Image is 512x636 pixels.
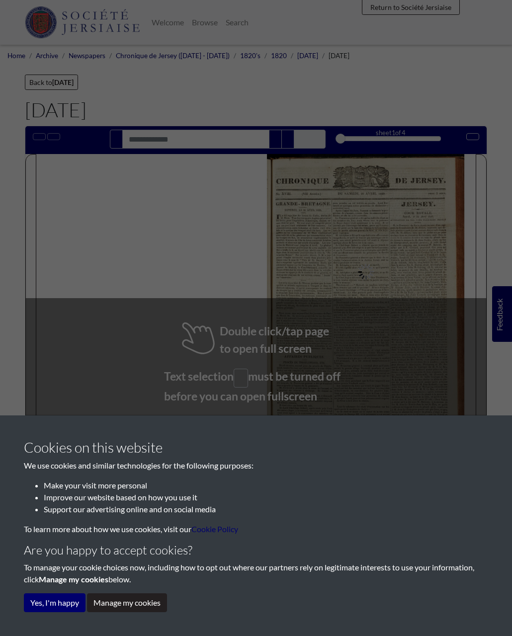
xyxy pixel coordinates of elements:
[39,574,108,584] strong: Manage my cookies
[24,543,488,557] h4: Are you happy to accept cookies?
[44,479,488,491] li: Make your visit more personal
[191,524,238,534] a: learn more about cookies
[24,523,488,535] p: To learn more about how we use cookies, visit our
[87,593,167,612] button: Manage my cookies
[24,460,488,472] p: We use cookies and similar technologies for the following purposes:
[24,561,488,585] p: To manage your cookie choices now, including how to opt out where our partners rely on legitimate...
[24,593,85,612] button: Yes, I'm happy
[44,491,488,503] li: Improve our website based on how you use it
[44,503,488,515] li: Support our advertising online and on social media
[24,439,488,456] h3: Cookies on this website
